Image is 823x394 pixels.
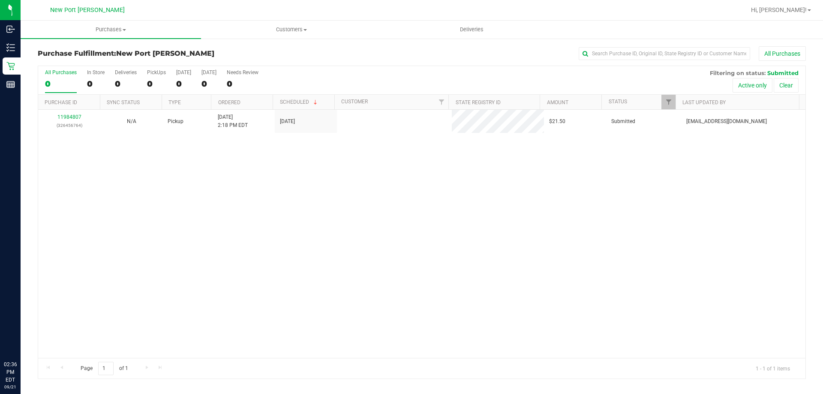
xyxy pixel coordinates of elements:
a: Ordered [218,99,240,105]
div: [DATE] [201,69,216,75]
div: 0 [87,79,105,89]
span: Purchases [21,26,201,33]
p: (326456764) [43,121,95,129]
span: Submitted [611,117,635,126]
span: Page of 1 [73,362,135,375]
inline-svg: Inventory [6,43,15,52]
span: Hi, [PERSON_NAME]! [751,6,807,13]
span: Deliveries [448,26,495,33]
a: Purchases [21,21,201,39]
span: New Port [PERSON_NAME] [50,6,125,14]
button: Active only [733,78,772,93]
div: [DATE] [176,69,191,75]
a: Status [609,99,627,105]
div: 0 [201,79,216,89]
p: 02:36 PM EDT [4,361,17,384]
a: Filter [434,95,448,109]
span: $21.50 [549,117,565,126]
a: Deliveries [381,21,562,39]
inline-svg: Inbound [6,25,15,33]
span: Not Applicable [127,118,136,124]
a: Last Updated By [682,99,726,105]
div: 0 [45,79,77,89]
span: [DATE] 2:18 PM EDT [218,113,248,129]
a: State Registry ID [456,99,501,105]
a: Amount [547,99,568,105]
span: Pickup [168,117,183,126]
button: All Purchases [759,46,806,61]
a: Scheduled [280,99,319,105]
a: Customers [201,21,381,39]
div: All Purchases [45,69,77,75]
span: Filtering on status: [710,69,766,76]
p: 09/21 [4,384,17,390]
div: PickUps [147,69,166,75]
h3: Purchase Fulfillment: [38,50,294,57]
a: 11984807 [57,114,81,120]
a: Sync Status [107,99,140,105]
a: Filter [661,95,676,109]
button: Clear [774,78,799,93]
a: Purchase ID [45,99,77,105]
span: 1 - 1 of 1 items [749,362,797,375]
span: Submitted [767,69,799,76]
span: New Port [PERSON_NAME] [116,49,214,57]
inline-svg: Retail [6,62,15,70]
input: 1 [98,362,114,375]
a: Type [168,99,181,105]
div: Deliveries [115,69,137,75]
a: Customer [341,99,368,105]
div: 0 [115,79,137,89]
span: Customers [201,26,381,33]
div: 0 [147,79,166,89]
div: Needs Review [227,69,258,75]
span: [DATE] [280,117,295,126]
input: Search Purchase ID, Original ID, State Registry ID or Customer Name... [579,47,750,60]
div: 0 [176,79,191,89]
div: 0 [227,79,258,89]
div: In Store [87,69,105,75]
inline-svg: Reports [6,80,15,89]
iframe: Resource center [9,325,34,351]
button: N/A [127,117,136,126]
span: [EMAIL_ADDRESS][DOMAIN_NAME] [686,117,767,126]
